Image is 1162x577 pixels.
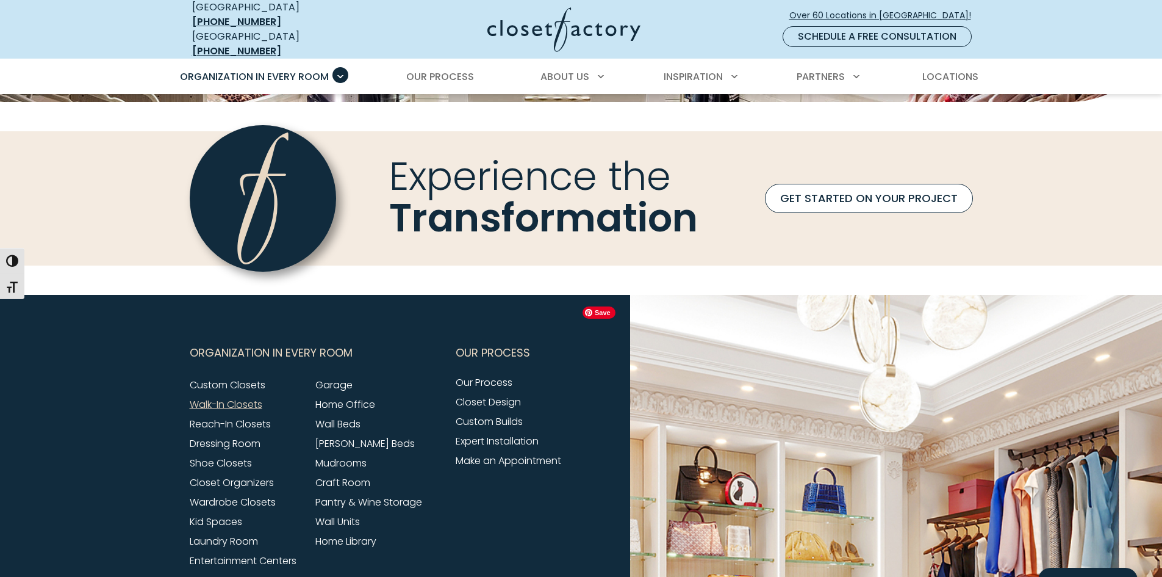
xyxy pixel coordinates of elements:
a: Wall Units [315,515,360,529]
span: Save [583,307,615,319]
img: Closet Factory Logo [487,7,640,52]
a: [PERSON_NAME] Beds [315,437,415,451]
a: Craft Room [315,476,370,490]
span: Our Process [406,70,474,84]
a: Schedule a Free Consultation [783,26,972,47]
span: Transformation [389,191,698,245]
a: GET STARTED ON YOUR PROJECT [765,184,973,213]
a: Custom Builds [456,415,523,429]
span: Over 60 Locations in [GEOGRAPHIC_DATA]! [789,9,981,22]
a: Pantry & Wine Storage [315,495,422,509]
a: Laundry Room [190,534,258,548]
a: Entertainment Centers [190,554,296,568]
a: Expert Installation [456,434,539,448]
span: Partners [797,70,845,84]
a: Over 60 Locations in [GEOGRAPHIC_DATA]! [789,5,981,26]
a: Home Office [315,397,375,412]
a: Mudrooms [315,456,367,470]
span: Our Process [456,338,530,368]
a: Walk-In Closets [190,397,262,412]
span: Organization in Every Room [190,338,353,368]
a: Garage [315,378,353,392]
nav: Primary Menu [171,60,991,94]
span: Organization in Every Room [180,70,329,84]
a: Closet Design [456,395,521,409]
span: Inspiration [664,70,723,84]
a: Wall Beds [315,417,360,431]
a: Closet Organizers [190,476,274,490]
a: Kid Spaces [190,515,242,529]
button: Footer Subnav Button - Organization in Every Room [190,338,441,368]
a: Reach-In Closets [190,417,271,431]
a: Make an Appointment [456,454,561,468]
a: Custom Closets [190,378,265,392]
a: Our Process [456,376,512,390]
a: Shoe Closets [190,456,252,470]
span: Experience the [389,149,671,203]
a: [PHONE_NUMBER] [192,15,281,29]
button: Footer Subnav Button - Our Process [456,338,574,368]
a: Home Library [315,534,376,548]
span: Locations [922,70,978,84]
div: [GEOGRAPHIC_DATA] [192,29,369,59]
a: Wardrobe Closets [190,495,276,509]
a: Dressing Room [190,437,260,451]
a: [PHONE_NUMBER] [192,44,281,58]
span: About Us [540,70,589,84]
